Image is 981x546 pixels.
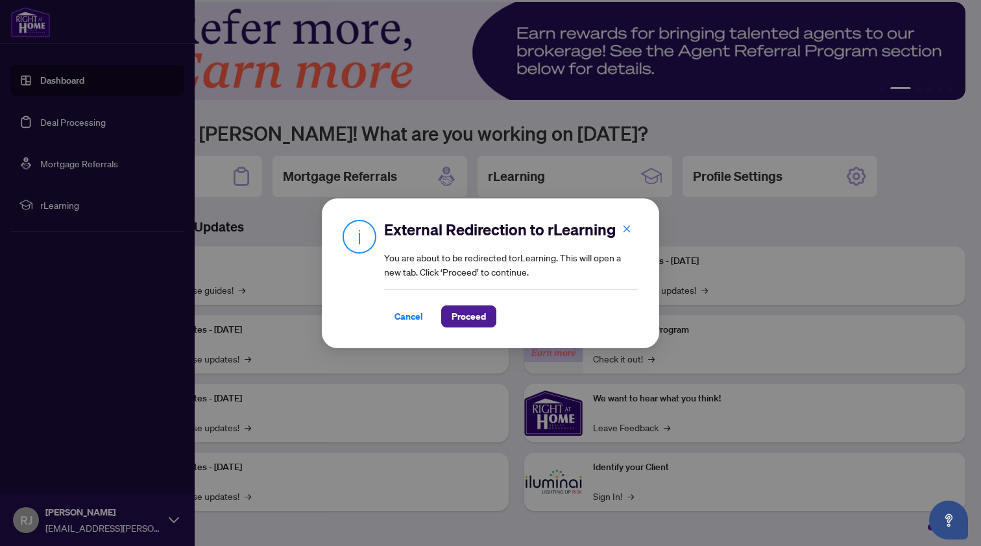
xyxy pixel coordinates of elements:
[384,219,638,240] h2: External Redirection to rLearning
[394,306,423,327] span: Cancel
[452,306,486,327] span: Proceed
[384,219,638,327] div: You are about to be redirected to rLearning . This will open a new tab. Click ‘Proceed’ to continue.
[384,305,433,327] button: Cancel
[622,224,631,233] span: close
[343,219,376,254] img: Info Icon
[441,305,496,327] button: Proceed
[929,501,968,540] button: Open asap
